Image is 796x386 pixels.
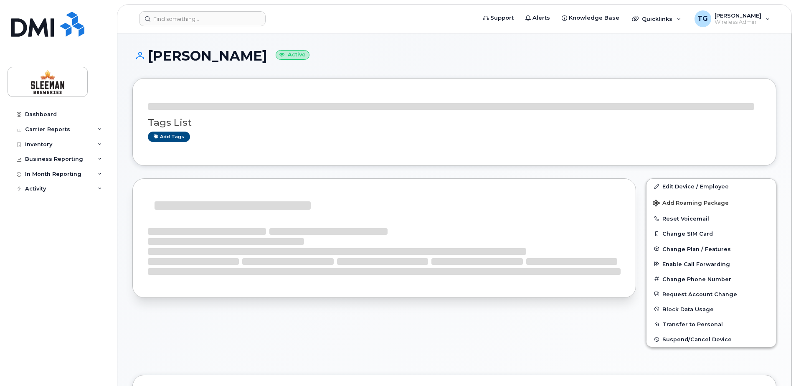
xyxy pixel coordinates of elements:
button: Suspend/Cancel Device [646,332,776,347]
h1: [PERSON_NAME] [132,48,776,63]
h3: Tags List [148,117,761,128]
a: Add tags [148,132,190,142]
button: Change SIM Card [646,226,776,241]
button: Add Roaming Package [646,194,776,211]
button: Transfer to Personal [646,317,776,332]
button: Change Plan / Features [646,241,776,256]
small: Active [276,50,309,60]
a: Edit Device / Employee [646,179,776,194]
button: Request Account Change [646,287,776,302]
span: Suspend/Cancel Device [662,336,732,343]
span: Add Roaming Package [653,200,729,208]
button: Change Phone Number [646,272,776,287]
span: Change Plan / Features [662,246,731,252]
button: Enable Call Forwarding [646,256,776,272]
button: Block Data Usage [646,302,776,317]
button: Reset Voicemail [646,211,776,226]
span: Enable Call Forwarding [662,261,730,267]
